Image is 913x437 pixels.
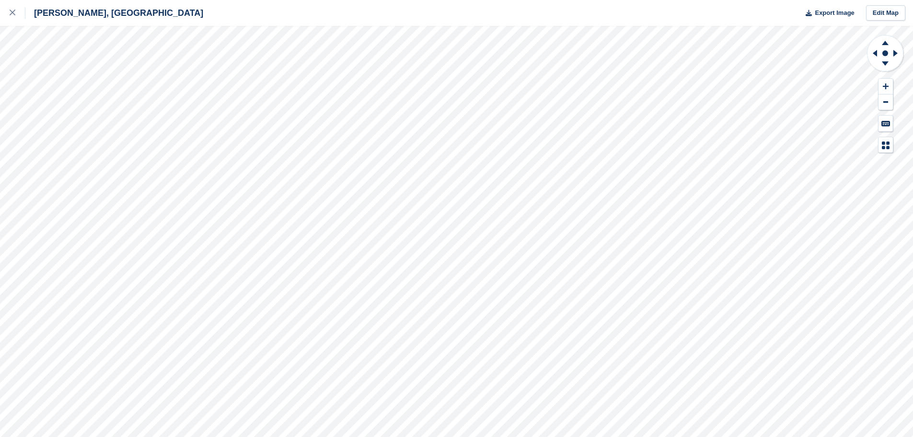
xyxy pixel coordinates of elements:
button: Export Image [800,5,855,21]
a: Edit Map [866,5,905,21]
button: Keyboard Shortcuts [878,116,893,131]
span: Export Image [815,8,854,18]
button: Zoom In [878,79,893,94]
div: [PERSON_NAME], [GEOGRAPHIC_DATA] [25,7,203,19]
button: Zoom Out [878,94,893,110]
button: Map Legend [878,137,893,153]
